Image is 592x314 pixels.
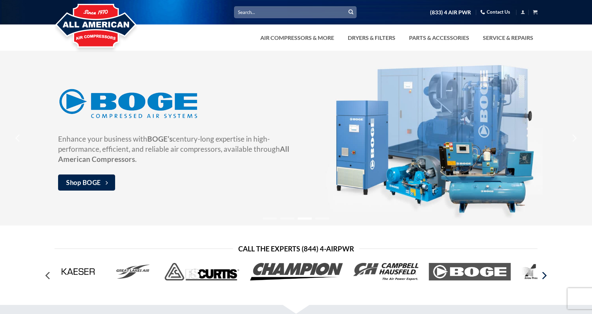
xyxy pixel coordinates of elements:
[480,7,510,17] a: Contact Us
[263,217,277,220] li: Page dot 1
[326,53,543,223] img: BOGE Air Compressors
[315,217,329,220] li: Page dot 4
[479,31,537,45] a: Service & Repairs
[12,121,24,156] button: Previous
[521,8,525,16] a: Login
[344,31,400,45] a: Dryers & Filters
[568,121,580,156] button: Next
[234,6,357,18] input: Search…
[58,144,289,163] strong: All American Compressors
[430,6,471,19] a: (833) 4 AIR PWR
[537,269,550,283] button: Next
[66,178,101,188] span: Shop BOGE
[42,269,55,283] button: Previous
[58,174,115,191] a: Shop BOGE
[147,134,172,143] strong: BOGE’s
[405,31,473,45] a: Parts & Accessories
[346,7,356,17] button: Submit
[280,217,294,220] li: Page dot 2
[238,243,354,254] span: Call the Experts (844) 4-AirPwr
[58,87,198,121] img: BOGE Air Compressors
[298,217,312,220] li: Page dot 3
[256,31,338,45] a: Air Compressors & More
[58,134,296,164] p: Enhance your business with century-long expertise in high-performance, efficient, and reliable ai...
